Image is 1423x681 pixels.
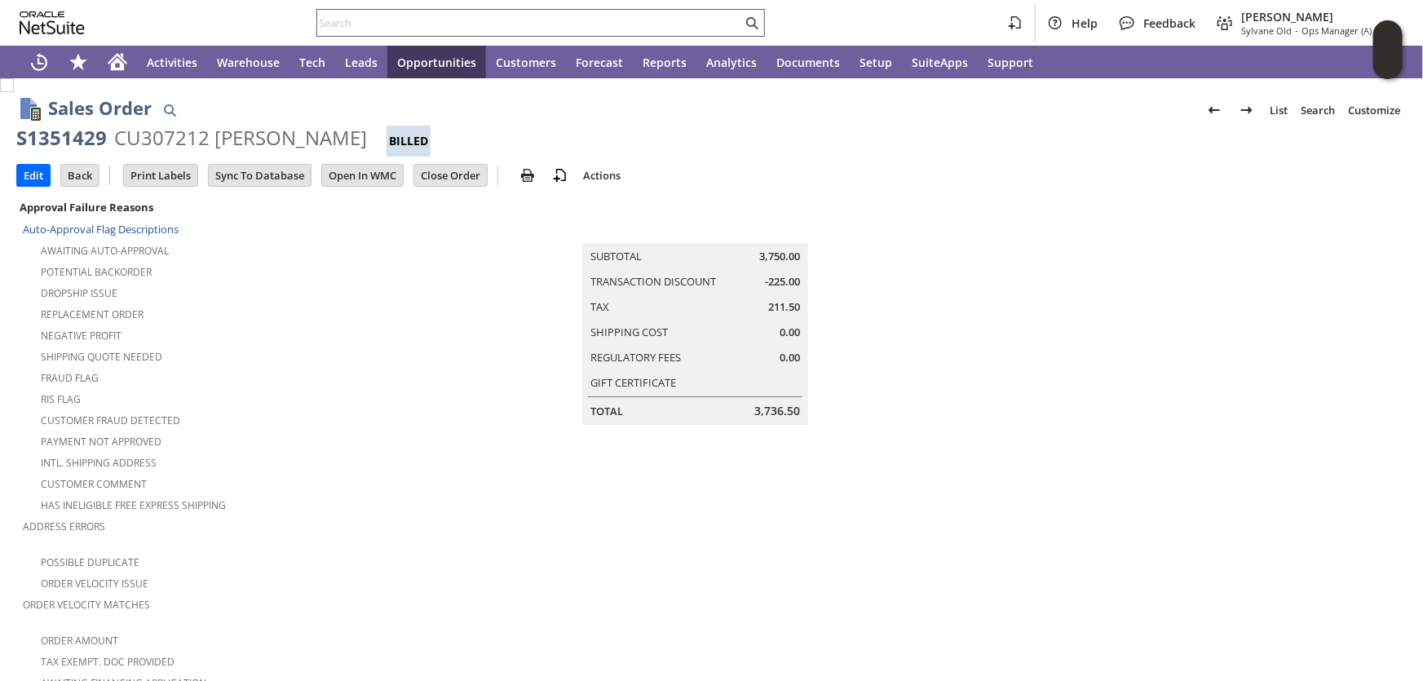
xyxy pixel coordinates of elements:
[322,165,403,186] input: Open In WMC
[550,166,570,185] img: add-record.svg
[17,165,50,186] input: Edit
[41,413,180,427] a: Customer Fraud Detected
[160,100,179,120] img: Quick Find
[41,477,147,491] a: Customer Comment
[98,46,137,78] a: Home
[696,46,767,78] a: Analytics
[576,55,623,70] span: Forecast
[345,55,378,70] span: Leads
[299,55,325,70] span: Tech
[912,55,968,70] span: SuiteApps
[61,165,99,186] input: Back
[582,217,808,243] caption: Summary
[1301,24,1394,37] span: Ops Manager (A) (F2L)
[780,350,800,365] span: 0.00
[1072,15,1098,31] span: Help
[48,95,152,122] h1: Sales Order
[780,325,800,340] span: 0.00
[209,165,311,186] input: Sync To Database
[590,274,716,289] a: Transaction Discount
[590,249,642,263] a: Subtotal
[207,46,289,78] a: Warehouse
[1341,97,1407,123] a: Customize
[1237,100,1257,120] img: Next
[1294,97,1341,123] a: Search
[902,46,978,78] a: SuiteApps
[590,350,681,365] a: Regulatory Fees
[20,46,59,78] a: Recent Records
[486,46,566,78] a: Customers
[1295,24,1298,37] span: -
[41,498,226,512] a: Has Ineligible Free Express Shipping
[577,168,627,183] a: Actions
[41,307,144,321] a: Replacement Order
[289,46,335,78] a: Tech
[566,46,633,78] a: Forecast
[590,404,623,418] a: Total
[590,375,676,390] a: Gift Certificate
[23,520,105,533] a: Address Errors
[335,46,387,78] a: Leads
[41,392,81,406] a: RIS flag
[706,55,757,70] span: Analytics
[23,598,150,612] a: Order Velocity Matches
[41,371,99,385] a: Fraud Flag
[742,13,762,33] svg: Search
[387,46,486,78] a: Opportunities
[590,325,668,339] a: Shipping Cost
[217,55,280,70] span: Warehouse
[41,456,157,470] a: Intl. Shipping Address
[1241,24,1292,37] span: Sylvane Old
[41,244,169,258] a: Awaiting Auto-Approval
[590,299,609,314] a: Tax
[114,125,367,151] div: CU307212 [PERSON_NAME]
[759,249,800,264] span: 3,750.00
[108,52,127,72] svg: Home
[1241,9,1394,24] span: [PERSON_NAME]
[643,55,687,70] span: Reports
[20,11,85,34] svg: logo
[1263,97,1294,123] a: List
[1373,51,1403,80] span: Oracle Guided Learning Widget. To move around, please hold and drag
[754,403,800,419] span: 3,736.50
[41,655,175,669] a: Tax Exempt. Doc Provided
[765,274,800,290] span: -225.00
[414,165,487,186] input: Close Order
[1373,20,1403,79] iframe: Click here to launch Oracle Guided Learning Help Panel
[59,46,98,78] div: Shortcuts
[41,435,161,449] a: Payment not approved
[518,166,537,185] img: print.svg
[41,286,117,300] a: Dropship Issue
[68,52,88,72] svg: Shortcuts
[397,55,476,70] span: Opportunities
[768,299,800,315] span: 211.50
[988,55,1033,70] span: Support
[23,222,179,237] a: Auto-Approval Flag Descriptions
[41,555,139,569] a: Possible Duplicate
[41,350,162,364] a: Shipping Quote Needed
[124,165,197,186] input: Print Labels
[1204,100,1224,120] img: Previous
[387,126,431,157] div: Billed
[41,634,118,648] a: Order Amount
[29,52,49,72] svg: Recent Records
[1143,15,1195,31] span: Feedback
[16,197,473,218] div: Approval Failure Reasons
[633,46,696,78] a: Reports
[41,577,148,590] a: Order Velocity Issue
[850,46,902,78] a: Setup
[860,55,892,70] span: Setup
[978,46,1043,78] a: Support
[776,55,840,70] span: Documents
[767,46,850,78] a: Documents
[496,55,556,70] span: Customers
[147,55,197,70] span: Activities
[137,46,207,78] a: Activities
[16,125,107,151] div: S1351429
[41,265,152,279] a: Potential Backorder
[41,329,122,343] a: Negative Profit
[317,13,742,33] input: Search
